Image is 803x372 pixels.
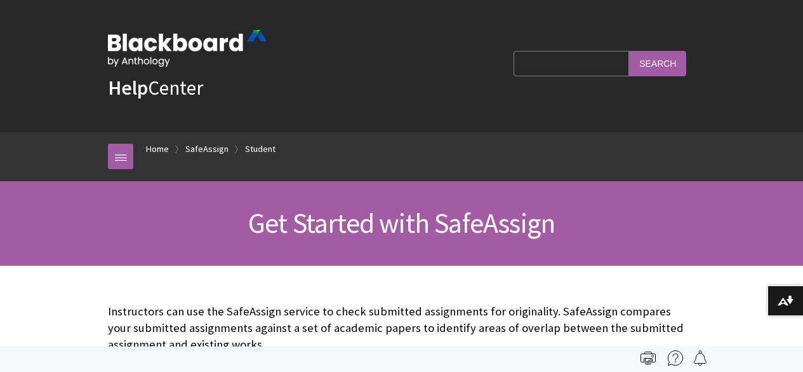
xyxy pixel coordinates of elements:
[108,75,203,100] a: HelpCenter
[245,141,275,157] a: Student
[248,205,555,240] span: Get Started with SafeAssign
[693,350,708,366] img: Follow this page
[146,141,169,157] a: Home
[108,75,148,100] strong: Help
[108,303,695,354] p: Instructors can use the SafeAssign service to check submitted assignments for originality. SafeAs...
[640,350,656,366] img: Print
[185,141,229,157] a: SafeAssign
[668,350,683,366] img: More help
[629,51,686,76] input: Search
[108,30,267,67] img: Blackboard by Anthology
